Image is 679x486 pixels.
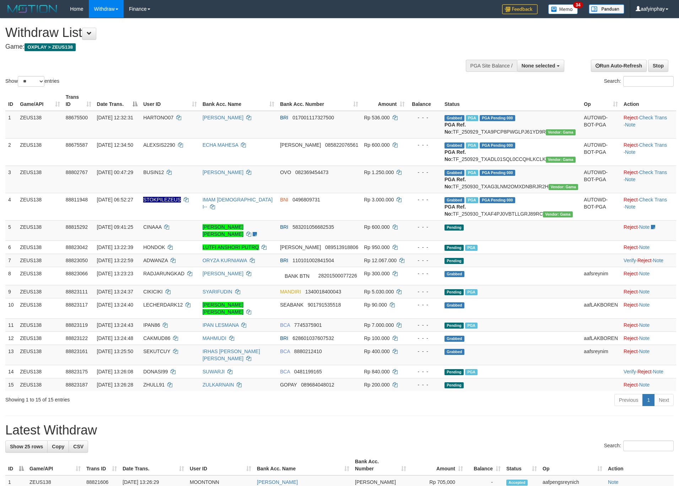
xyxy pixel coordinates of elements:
td: AUTOWD-BOT-PGA [581,138,621,166]
a: MAHMUDI [203,335,226,341]
td: ZEUS138 [17,378,63,391]
td: 2 [5,138,17,166]
span: 88675500 [66,115,88,120]
span: Vendor URL: https://trx31.1velocity.biz [546,157,576,163]
span: Rp 12.067.000 [364,258,397,263]
a: Reject [637,258,652,263]
td: AUTOWD-BOT-PGA [581,166,621,193]
span: RADJARUNGKAD [143,271,184,276]
a: LUTFI ANSHORI PUTRQ [203,244,259,250]
a: 1 [642,394,654,406]
a: [PERSON_NAME] [257,479,298,485]
th: Action [621,91,676,111]
td: 5 [5,220,17,241]
span: Vendor URL: https://trx31.1velocity.biz [549,184,578,190]
span: 88823122 [66,335,88,341]
input: Search: [623,76,674,87]
th: Amount: activate to sort column ascending [361,91,407,111]
span: PGA Pending [480,115,515,121]
td: · [621,220,676,241]
span: Copy 8880212410 to clipboard [294,349,322,354]
th: Date Trans.: activate to sort column descending [94,91,141,111]
span: OXPLAY > ZEUS138 [25,43,76,51]
a: ECHA MAHESA [203,142,238,148]
div: - - - [410,301,439,308]
a: SYARIFUDIN [203,289,232,295]
span: [DATE] 13:26:28 [97,382,133,388]
th: User ID: activate to sort column ascending [140,91,200,111]
span: 88823117 [66,302,88,308]
td: 9 [5,285,17,298]
div: - - - [410,288,439,295]
span: Grabbed [444,197,464,203]
img: panduan.png [589,4,624,14]
span: BCA [280,369,290,374]
span: Show 25 rows [10,444,43,449]
span: [PERSON_NAME] [280,142,321,148]
td: TF_250929_TXA9PCP8PWGLPJ61YD9R [442,111,581,139]
a: Reject [624,244,638,250]
span: Rp 300.000 [364,271,389,276]
th: User ID: activate to sort column ascending [187,455,254,475]
span: Rp 950.000 [364,244,389,250]
a: [PERSON_NAME] [203,169,243,175]
span: 88823066 [66,271,88,276]
a: Reject [624,289,638,295]
a: Check Trans [639,142,667,148]
a: Note [639,271,650,276]
td: · · [621,111,676,139]
a: ZULKARNAIN [203,382,234,388]
span: Rp 400.000 [364,349,389,354]
span: Marked by aafsreyleap [466,197,478,203]
td: ZEUS138 [17,331,63,345]
span: 88802767 [66,169,88,175]
td: ZEUS138 [17,365,63,378]
span: Pending [444,258,464,264]
span: Pending [444,245,464,251]
a: Note [639,335,650,341]
span: SEKUTCUY [143,349,170,354]
span: Grabbed [444,349,464,355]
h4: Game: [5,43,446,50]
span: HONDOK [143,244,165,250]
span: Marked by aafsolysreylen [465,323,478,329]
td: 10 [5,298,17,318]
td: aafsreynim [581,267,621,285]
span: 34 [573,2,583,8]
th: Op: activate to sort column ascending [581,91,621,111]
span: PGA Pending [480,197,515,203]
span: ADWANZA [143,258,168,263]
span: Nama rekening ada tanda titik/strip, harap diedit [143,197,181,202]
label: Search: [604,76,674,87]
td: aafLAKBOREN [581,331,621,345]
div: - - - [410,270,439,277]
a: Reject [624,349,638,354]
td: 3 [5,166,17,193]
div: - - - [410,244,439,251]
div: - - - [410,223,439,231]
a: Note [653,369,664,374]
span: Vendor URL: https://trx31.1velocity.biz [546,129,576,135]
th: Bank Acc. Number: activate to sort column ascending [277,91,361,111]
span: [DATE] 09:41:25 [97,224,133,230]
span: ZHULL91 [143,382,165,388]
td: · [621,285,676,298]
a: [PERSON_NAME] [PERSON_NAME] [203,224,243,237]
span: Rp 3.000.000 [364,197,394,202]
td: · [621,345,676,365]
th: Amount: activate to sort column ascending [409,455,466,475]
a: Reject [624,322,638,328]
td: 8 [5,267,17,285]
th: Bank Acc. Name: activate to sort column ascending [254,455,352,475]
span: BRI [280,224,288,230]
a: Verify [624,258,636,263]
a: Check Trans [639,169,667,175]
span: Copy 1340018400043 to clipboard [305,289,341,295]
td: 14 [5,365,17,378]
td: ZEUS138 [17,254,63,267]
span: Grabbed [444,170,464,176]
a: Note [639,322,650,328]
div: - - - [410,368,439,375]
a: ORYZA KURNIAWA [203,258,247,263]
span: [DATE] 13:23:23 [97,271,133,276]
